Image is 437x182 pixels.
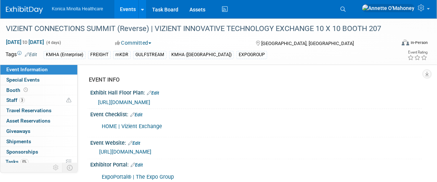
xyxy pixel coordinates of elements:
[6,51,37,59] td: Tags
[0,126,77,136] a: Giveaways
[133,51,167,59] div: GULFSTREAM
[6,39,44,45] span: [DATE] [DATE]
[130,112,142,117] a: Edit
[6,128,30,134] span: Giveaways
[102,123,162,130] a: HOME | Vizient Exchange
[169,51,234,59] div: KMHA ([GEOGRAPHIC_DATA])
[89,76,417,84] div: EVENT INFO
[113,51,131,59] div: mKDR
[6,149,38,155] span: Sponsorships
[98,99,150,105] a: [URL][DOMAIN_NAME]
[6,159,28,165] span: Tasks
[25,52,37,57] a: Edit
[402,40,409,45] img: Format-Inperson.png
[6,97,25,103] span: Staff
[131,162,143,168] a: Edit
[63,163,78,172] td: Toggle Event Tabs
[0,116,77,126] a: Asset Reservations
[362,4,415,12] img: Annette O'Mahoney
[20,159,28,165] span: 0%
[261,41,354,46] span: [GEOGRAPHIC_DATA], [GEOGRAPHIC_DATA]
[0,106,77,116] a: Travel Reservations
[90,137,422,147] div: Event Website:
[147,90,159,96] a: Edit
[88,51,111,59] div: FREIGHT
[6,118,50,124] span: Asset Reservations
[52,6,103,11] span: Konica Minolta Healthcare
[0,147,77,157] a: Sponsorships
[362,38,428,49] div: Event Format
[22,87,29,93] span: Booth not reserved yet
[3,22,387,35] div: VIZIENT CONNECTIONS SUMMIT (Reverse) | VIZIENT INNOVATIVE TECHNOLOGY EXCHANGE 10 X 10 BOOTH 207
[21,39,28,45] span: to
[6,138,31,144] span: Shipments
[6,77,40,83] span: Special Events
[46,40,61,45] span: (4 days)
[128,141,140,146] a: Edit
[0,65,77,75] a: Event Information
[19,97,25,103] span: 3
[0,137,77,147] a: Shipments
[0,75,77,85] a: Special Events
[99,149,151,155] a: [URL][DOMAIN_NAME]
[6,6,43,14] img: ExhibitDay
[112,39,154,47] button: Committed
[410,40,428,45] div: In-Person
[407,51,427,54] div: Event Rating
[90,109,422,119] div: Event Checklist:
[6,66,48,72] span: Event Information
[236,51,267,59] div: EXPOGROUP
[0,157,77,167] a: Tasks0%
[0,95,77,105] a: Staff3
[0,85,77,95] a: Booth
[102,174,174,180] a: ExpoPortal® | The Expo Group
[44,51,85,59] div: KMHA (Enterprise)
[6,87,29,93] span: Booth
[50,163,63,172] td: Personalize Event Tab Strip
[90,159,422,169] div: Exhibitor Portal:
[90,87,422,97] div: Exhibit Hall Floor Plan:
[66,97,71,104] span: Potential Scheduling Conflict -- at least one attendee is tagged in another overlapping event.
[6,107,51,113] span: Travel Reservations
